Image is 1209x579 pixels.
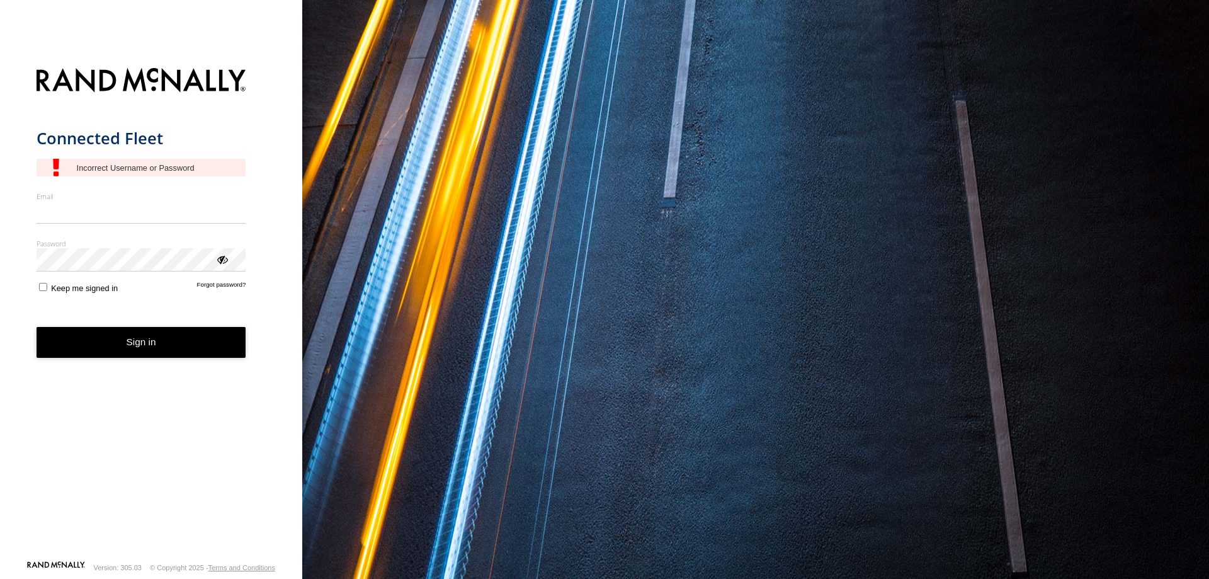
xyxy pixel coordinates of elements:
span: Keep me signed in [51,284,118,293]
input: Keep me signed in [39,283,47,291]
div: ViewPassword [215,253,228,265]
a: Visit our Website [27,561,85,574]
a: Forgot password? [197,281,246,293]
h1: Connected Fleet [37,128,246,149]
label: Password [37,239,246,248]
form: main [37,60,266,560]
button: Sign in [37,327,246,358]
a: Terms and Conditions [208,564,275,571]
div: Version: 305.03 [94,564,142,571]
div: © Copyright 2025 - [150,564,275,571]
label: Email [37,192,246,201]
img: Rand McNally [37,66,246,98]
